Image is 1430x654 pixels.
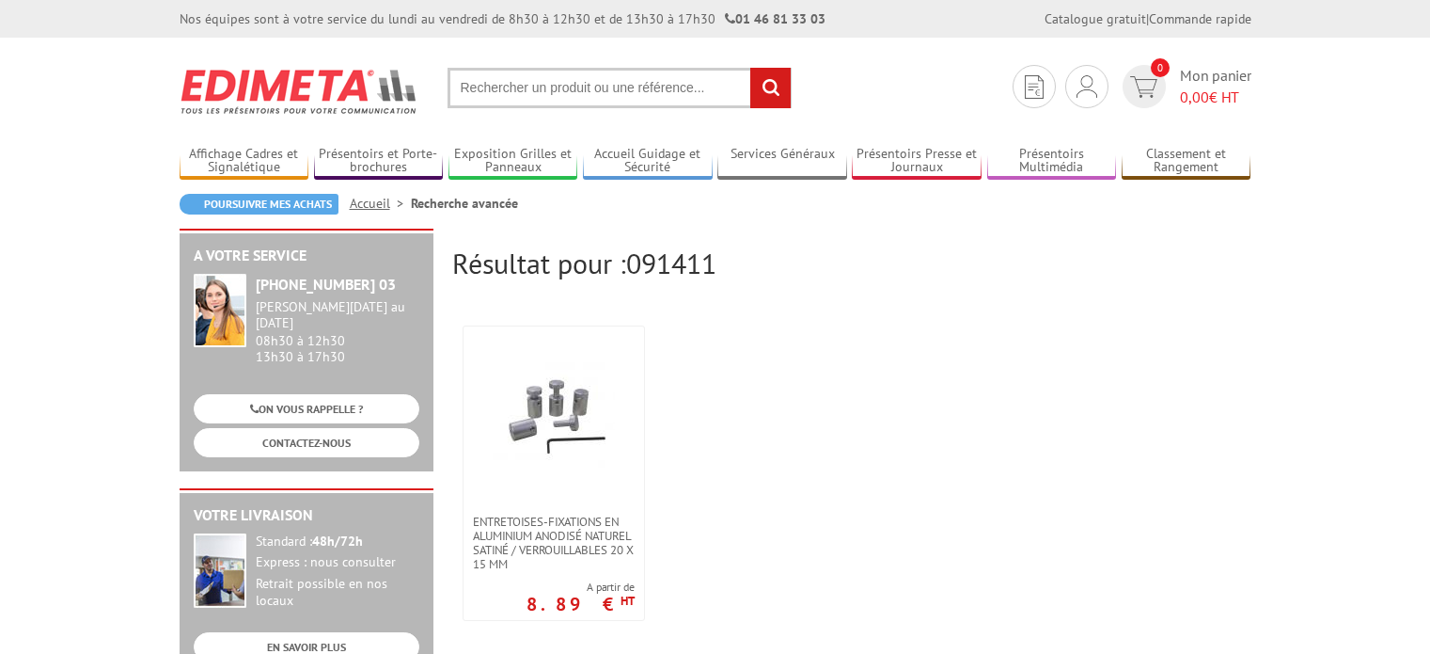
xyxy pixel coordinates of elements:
[312,533,363,550] strong: 48h/72h
[180,194,338,215] a: Poursuivre mes achats
[493,355,615,477] img: Entretoises-Fixations en aluminium anodisé naturel satiné / verrouillables 20 x 15 mm
[1180,88,1209,106] span: 0,00
[452,247,1251,279] h2: Résultat pour :
[1180,65,1251,108] span: Mon panier
[1076,75,1097,98] img: devis rapide
[526,598,635,610] p: 8.89 €
[256,275,396,294] strong: [PHONE_NUMBER] 03
[526,580,635,595] span: A partir de
[1045,9,1251,28] div: |
[180,9,825,28] div: Nos équipes sont à votre service du lundi au vendredi de 8h30 à 12h30 et de 13h30 à 17h30
[621,593,635,609] sup: HT
[464,515,644,571] a: Entretoises-Fixations en aluminium anodisé naturel satiné / verrouillables 20 x 15 mm
[750,68,791,108] input: rechercher
[194,394,419,423] a: ON VOUS RAPPELLE ?
[350,195,411,212] a: Accueil
[626,245,716,281] span: 091411
[180,56,419,126] img: Edimeta
[725,10,825,27] strong: 01 46 81 33 03
[1149,10,1251,27] a: Commande rapide
[194,274,246,347] img: widget-service.jpg
[852,146,982,177] a: Présentoirs Presse et Journaux
[1025,75,1044,99] img: devis rapide
[1122,146,1251,177] a: Classement et Rangement
[194,534,246,608] img: widget-livraison.jpg
[314,146,444,177] a: Présentoirs et Porte-brochures
[194,247,419,264] h2: A votre service
[256,554,419,571] div: Express : nous consulter
[411,194,518,213] li: Recherche avancée
[448,146,578,177] a: Exposition Grilles et Panneaux
[180,146,309,177] a: Affichage Cadres et Signalétique
[1130,76,1157,98] img: devis rapide
[987,146,1117,177] a: Présentoirs Multimédia
[448,68,792,108] input: Rechercher un produit ou une référence...
[256,299,419,364] div: 08h30 à 12h30 13h30 à 17h30
[583,146,713,177] a: Accueil Guidage et Sécurité
[256,576,419,610] div: Retrait possible en nos locaux
[256,299,419,331] div: [PERSON_NAME][DATE] au [DATE]
[256,534,419,550] div: Standard :
[194,507,419,524] h2: Votre livraison
[717,146,847,177] a: Services Généraux
[1045,10,1146,27] a: Catalogue gratuit
[1180,87,1251,108] span: € HT
[1151,58,1170,77] span: 0
[1118,65,1251,108] a: devis rapide 0 Mon panier 0,00€ HT
[194,428,419,457] a: CONTACTEZ-NOUS
[473,515,635,571] span: Entretoises-Fixations en aluminium anodisé naturel satiné / verrouillables 20 x 15 mm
